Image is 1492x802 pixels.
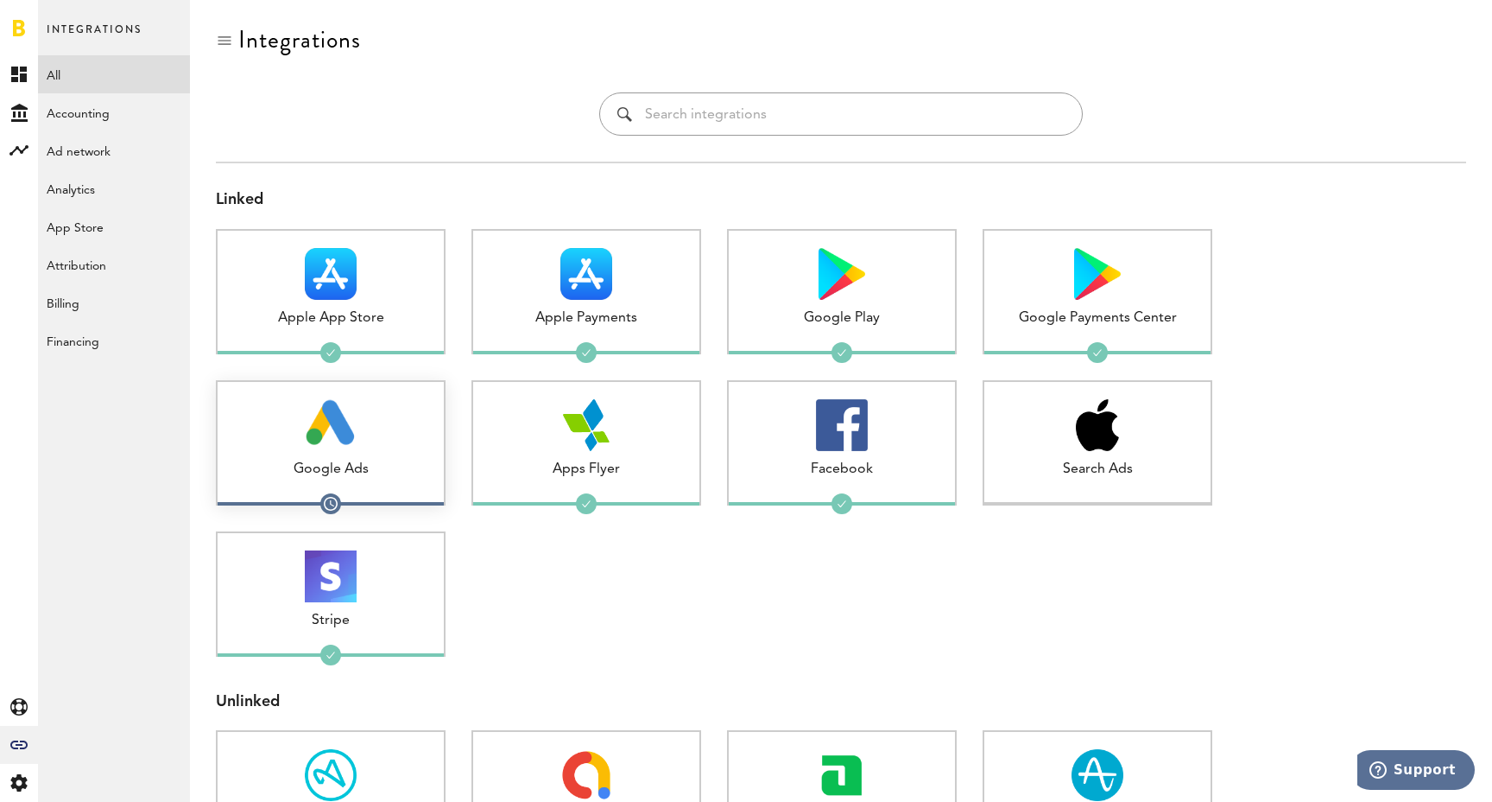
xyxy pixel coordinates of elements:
[729,460,955,480] div: Facebook
[216,691,1466,714] div: Unlinked
[984,309,1211,328] div: Google Payments Center
[218,309,444,328] div: Apple App Store
[729,309,955,328] div: Google Play
[560,248,612,300] img: Apple Payments
[473,309,699,328] div: Apple Payments
[1074,248,1121,300] img: Google Payments Center
[38,207,190,245] a: App Store
[38,93,190,131] a: Accounting
[816,399,868,451] img: Facebook
[305,248,357,300] img: Apple App Store
[560,749,612,801] img: Admob OAuth
[1076,399,1119,451] img: Search Ads
[819,248,865,300] img: Google Play
[473,460,699,480] div: Apps Flyer
[218,460,444,480] div: Google Ads
[305,551,357,602] img: Stripe
[238,26,361,54] div: Integrations
[38,283,190,321] a: Billing
[218,611,444,631] div: Stripe
[306,399,357,451] img: Google Ads
[47,19,142,55] span: Integrations
[38,321,190,360] a: Financing
[38,55,190,93] a: All
[1072,749,1123,801] img: Amplitude
[816,749,868,801] img: Adyen
[305,749,357,801] img: Adjust
[216,189,1466,212] div: Linked
[645,93,1065,135] input: Search integrations
[1357,750,1475,793] iframe: Opens a widget where you can find more information
[38,169,190,207] a: Analytics
[38,245,190,283] a: Attribution
[38,131,190,169] a: Ad network
[984,460,1211,480] div: Search Ads
[560,399,612,451] img: Apps Flyer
